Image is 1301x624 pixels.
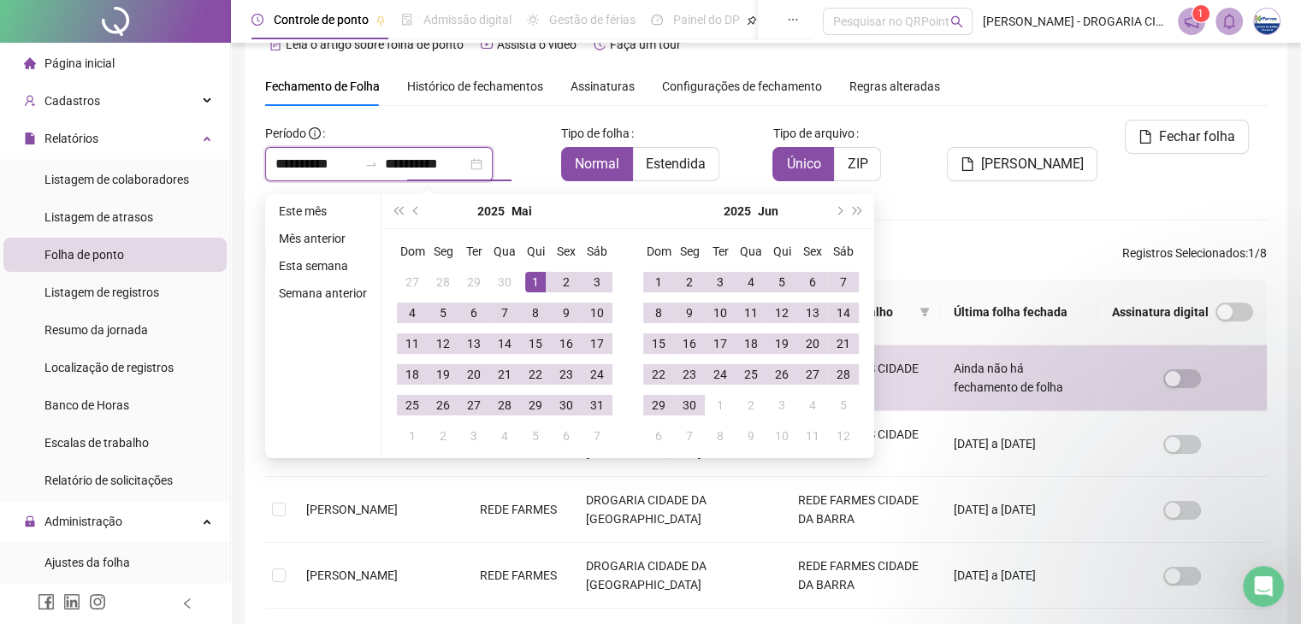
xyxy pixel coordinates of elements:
[464,303,484,323] div: 6
[402,303,423,323] div: 4
[551,328,582,359] td: 2025-05-16
[947,147,1097,181] button: [PERSON_NAME]
[527,14,539,26] span: sun
[1243,566,1284,607] iframe: Intercom live chat
[397,267,428,297] td: 2025-04-27
[849,194,867,228] button: super-next-year
[489,297,520,328] td: 2025-05-07
[797,267,828,297] td: 2025-06-06
[551,390,582,421] td: 2025-05-30
[520,421,551,451] td: 2025-06-05
[44,474,173,487] span: Relatório de solicitações
[464,395,484,415] div: 27
[847,156,867,172] span: ZIP
[1112,303,1209,321] span: Assinatura digital
[587,272,607,292] div: 3
[481,38,493,50] span: youtube
[44,286,159,299] span: Listagem de registros
[397,359,428,390] td: 2025-05-18
[1254,9,1280,34] img: 37113
[849,80,940,92] span: Regras alteradas
[802,333,823,354] div: 20
[1122,246,1245,260] span: Registros Selecionados
[833,333,854,354] div: 21
[705,328,736,359] td: 2025-06-17
[525,395,546,415] div: 29
[561,124,630,143] span: Tipo de folha
[741,364,761,385] div: 25
[397,297,428,328] td: 2025-05-04
[458,297,489,328] td: 2025-05-06
[797,390,828,421] td: 2025-07-04
[265,79,380,93] span: Fechamento de Folha
[286,38,464,51] span: Leia o artigo sobre folha de ponto
[674,267,705,297] td: 2025-06-02
[674,359,705,390] td: 2025-06-23
[674,328,705,359] td: 2025-06-16
[428,390,458,421] td: 2025-05-26
[458,421,489,451] td: 2025-06-03
[587,426,607,446] div: 7
[736,421,766,451] td: 2025-07-09
[402,364,423,385] div: 18
[44,132,98,145] span: Relatórios
[940,411,1098,477] td: [DATE] a [DATE]
[833,272,854,292] div: 7
[679,303,700,323] div: 9
[828,359,859,390] td: 2025-06-28
[556,272,577,292] div: 2
[587,364,607,385] div: 24
[397,328,428,359] td: 2025-05-11
[802,364,823,385] div: 27
[520,297,551,328] td: 2025-05-08
[758,194,778,228] button: month panel
[772,272,792,292] div: 5
[582,328,612,359] td: 2025-05-17
[833,395,854,415] div: 5
[828,236,859,267] th: Sáb
[494,303,515,323] div: 7
[679,395,700,415] div: 30
[643,267,674,297] td: 2025-06-01
[772,124,854,143] span: Tipo de arquivo
[24,95,36,107] span: user-add
[747,15,757,26] span: pushpin
[364,157,378,171] span: swap-right
[674,421,705,451] td: 2025-07-07
[802,303,823,323] div: 13
[950,15,963,28] span: search
[741,333,761,354] div: 18
[433,333,453,354] div: 12
[306,503,398,516] span: [PERSON_NAME]
[648,364,669,385] div: 22
[364,157,378,171] span: to
[648,303,669,323] div: 8
[525,364,546,385] div: 22
[643,359,674,390] td: 2025-06-22
[572,543,785,609] td: DROGARIA CIDADE DA [GEOGRAPHIC_DATA]
[705,297,736,328] td: 2025-06-10
[710,426,730,446] div: 8
[423,13,512,26] span: Admissão digital
[741,395,761,415] div: 2
[741,426,761,446] div: 9
[44,436,149,450] span: Escalas de trabalho
[63,593,80,610] span: linkedin
[940,543,1098,609] td: [DATE] a [DATE]
[494,333,515,354] div: 14
[44,398,129,412] span: Banco de Horas
[1184,14,1199,29] span: notification
[407,79,543,93] span: Histórico de fechamentos
[556,426,577,446] div: 6
[556,303,577,323] div: 9
[306,568,398,582] span: [PERSON_NAME]
[797,421,828,451] td: 2025-07-11
[520,267,551,297] td: 2025-05-01
[741,272,761,292] div: 4
[489,390,520,421] td: 2025-05-28
[705,236,736,267] th: Ter
[646,156,706,172] span: Estendida
[181,598,193,609] span: left
[489,328,520,359] td: 2025-05-14
[525,272,546,292] div: 1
